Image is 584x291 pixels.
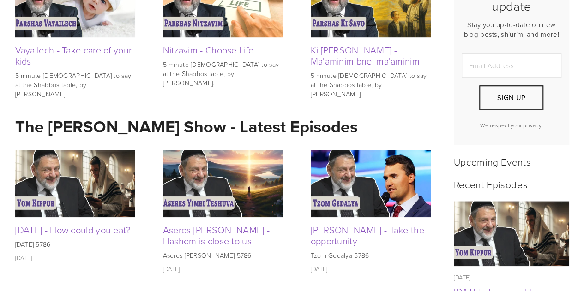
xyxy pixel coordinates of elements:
time: [DATE] [15,254,32,262]
time: [DATE] [163,265,180,273]
p: 5 minute [DEMOGRAPHIC_DATA] to say at the Shabbos table, by [PERSON_NAME]. [311,71,431,98]
time: [DATE] [454,273,471,281]
p: [DATE] 5786 [15,240,135,249]
p: We respect your privacy. [462,121,561,129]
p: Tzom Gedalya 5786 [311,251,431,260]
h2: Upcoming Events [454,156,569,167]
img: Tzom Gedalya - Take the opportunity [311,150,431,217]
a: [DATE] - How could you eat? [15,223,131,236]
img: Aseres Yimei Teshuva - Hashem is close to us [163,150,283,217]
p: 5 minute [DEMOGRAPHIC_DATA] to say at the Shabbos table, by [PERSON_NAME]. [15,71,135,98]
button: Sign Up [479,85,543,110]
img: Yom Kippur - How could you eat? [453,201,569,266]
p: Aseres [PERSON_NAME] 5786 [163,251,283,260]
p: Stay you up-to-date on new blog posts, shiurim, and more! [462,20,561,39]
a: Ki [PERSON_NAME] - Ma'aminim bnei ma'aminim [311,43,420,67]
span: Sign Up [497,93,525,102]
a: Vayailech - Take care of your kids [15,43,132,67]
p: 5 minute [DEMOGRAPHIC_DATA] to say at the Shabbos table, by [PERSON_NAME]. [163,60,283,87]
input: Email Address [462,53,561,78]
time: [DATE] [311,265,328,273]
a: Aseres [PERSON_NAME] - Hashem is close to us [163,223,270,247]
img: Yom Kippur - How could you eat? [15,150,135,217]
a: [PERSON_NAME] - Take the opportunity [311,223,424,247]
a: Nitzavim - Choose Life [163,43,254,56]
strong: The [PERSON_NAME] Show - Latest Episodes [15,114,358,138]
h2: Recent Episodes [454,178,569,190]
